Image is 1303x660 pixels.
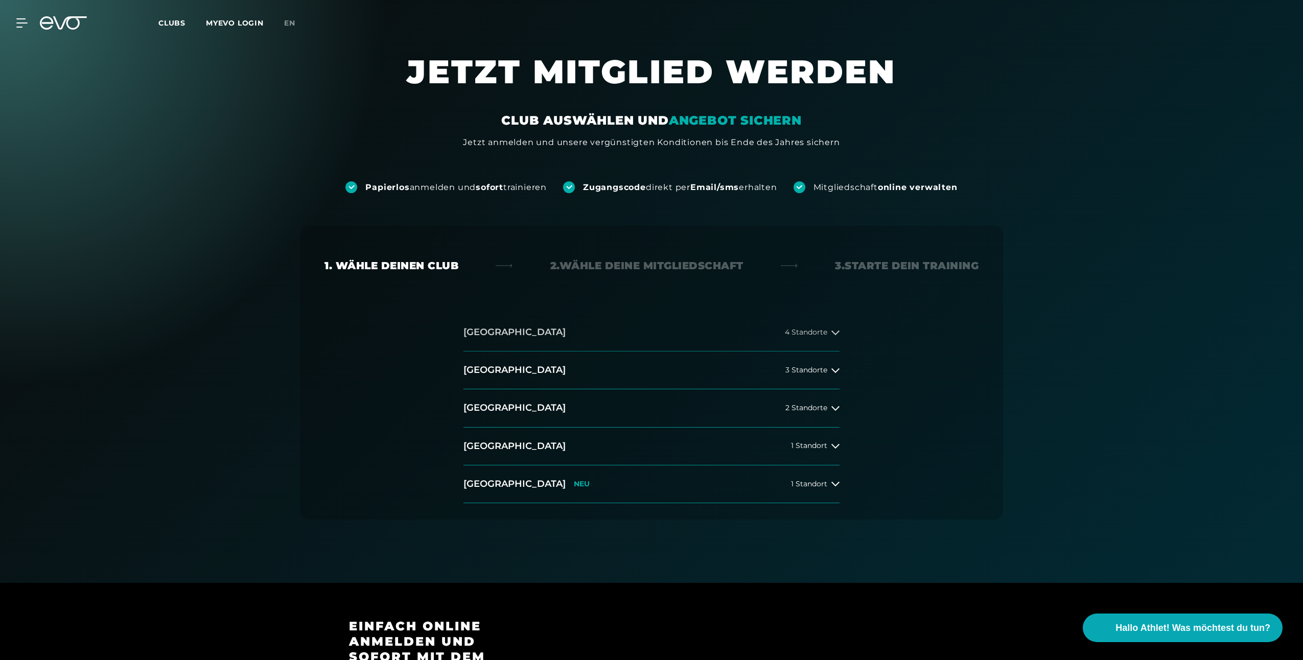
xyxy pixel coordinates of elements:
div: Jetzt anmelden und unsere vergünstigten Konditionen bis Ende des Jahres sichern [463,136,840,149]
strong: Zugangscode [583,182,646,192]
button: [GEOGRAPHIC_DATA]NEU1 Standort [463,465,840,503]
button: [GEOGRAPHIC_DATA]1 Standort [463,428,840,465]
div: anmelden und trainieren [365,182,547,193]
span: en [284,18,295,28]
div: direkt per erhalten [583,182,777,193]
div: 2. Wähle deine Mitgliedschaft [550,258,743,273]
span: 2 Standorte [785,404,827,412]
div: Mitgliedschaft [813,182,958,193]
strong: Papierlos [365,182,409,192]
span: 1 Standort [791,442,827,450]
span: Clubs [158,18,185,28]
button: [GEOGRAPHIC_DATA]2 Standorte [463,389,840,427]
h2: [GEOGRAPHIC_DATA] [463,440,566,453]
div: 1. Wähle deinen Club [324,258,458,273]
strong: sofort [476,182,503,192]
h2: [GEOGRAPHIC_DATA] [463,402,566,414]
div: CLUB AUSWÄHLEN UND [501,112,801,129]
em: ANGEBOT SICHERN [669,113,802,128]
span: 3 Standorte [785,366,827,374]
button: [GEOGRAPHIC_DATA]4 Standorte [463,314,840,351]
strong: online verwalten [878,182,958,192]
p: NEU [574,480,590,488]
button: Hallo Athlet! Was möchtest du tun? [1083,614,1283,642]
strong: Email/sms [690,182,739,192]
div: 3. Starte dein Training [835,258,979,273]
button: [GEOGRAPHIC_DATA]3 Standorte [463,351,840,389]
span: 4 Standorte [785,328,827,336]
h2: [GEOGRAPHIC_DATA] [463,364,566,376]
a: Clubs [158,18,206,28]
h2: [GEOGRAPHIC_DATA] [463,326,566,339]
a: en [284,17,308,29]
h2: [GEOGRAPHIC_DATA] [463,478,566,490]
h1: JETZT MITGLIED WERDEN [345,51,958,112]
a: MYEVO LOGIN [206,18,264,28]
span: 1 Standort [791,480,827,488]
span: Hallo Athlet! Was möchtest du tun? [1115,621,1270,635]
